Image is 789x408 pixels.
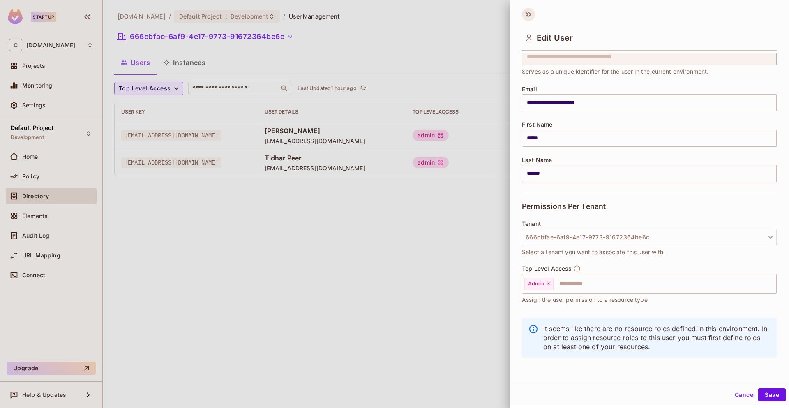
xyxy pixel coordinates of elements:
[522,157,552,163] span: Last Name
[522,67,709,76] span: Serves as a unique identifier for the user in the current environment.
[537,33,573,43] span: Edit User
[522,121,553,128] span: First Name
[524,278,554,290] div: Admin
[758,388,786,401] button: Save
[522,202,606,211] span: Permissions Per Tenant
[522,220,541,227] span: Tenant
[522,229,777,246] button: 666cbfae-6af9-4e17-9773-91672364be6c
[522,295,648,304] span: Assign the user permission to a resource type
[522,265,572,272] span: Top Level Access
[731,388,758,401] button: Cancel
[543,324,770,351] p: It seems like there are no resource roles defined in this environment. In order to assign resourc...
[528,280,544,287] span: Admin
[522,248,665,257] span: Select a tenant you want to associate this user with.
[772,283,774,284] button: Open
[522,86,537,93] span: Email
